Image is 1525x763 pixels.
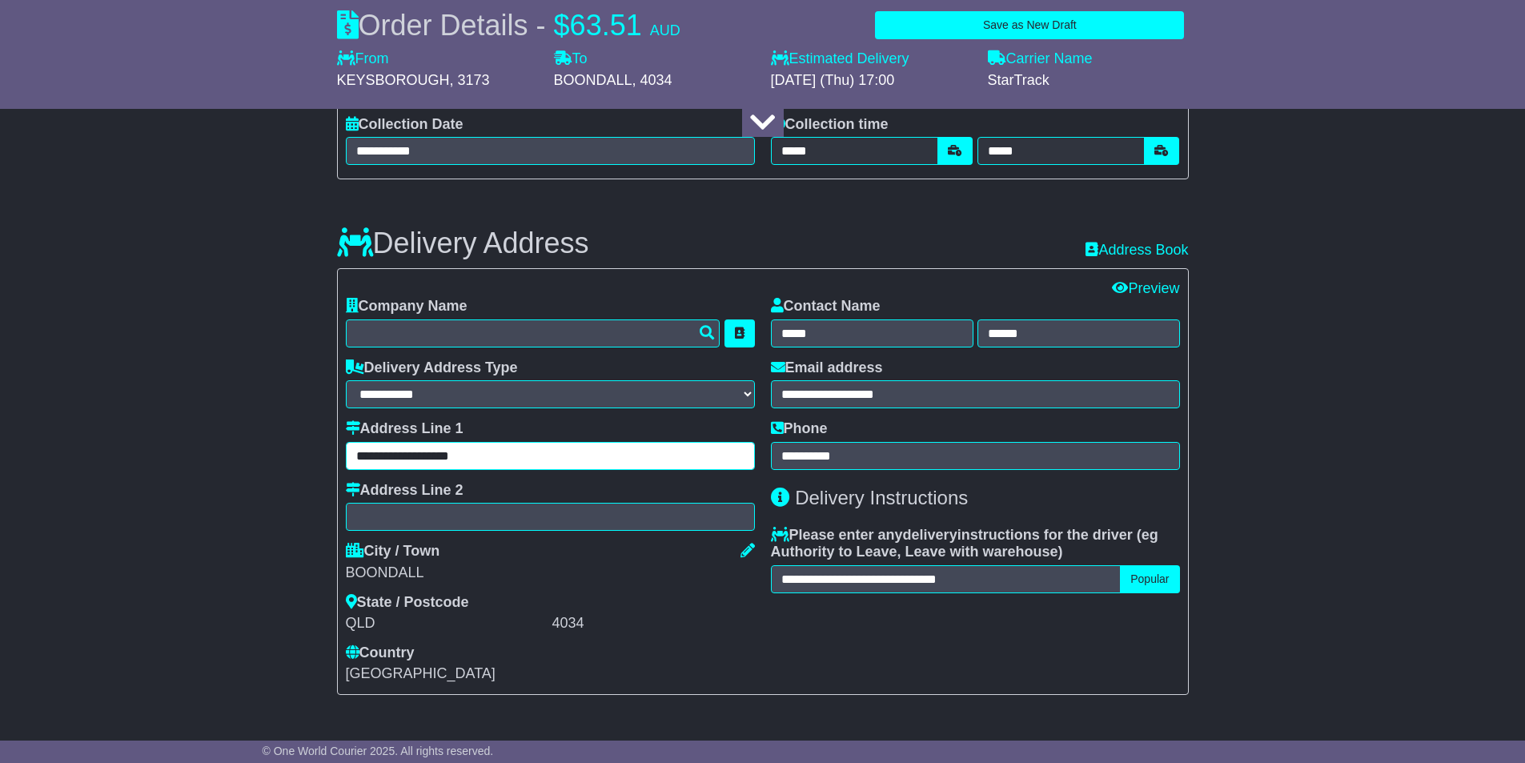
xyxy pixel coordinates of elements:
a: Preview [1112,280,1179,296]
div: [DATE] (Thu) 17:00 [771,72,972,90]
label: Contact Name [771,298,881,315]
label: From [337,50,389,68]
span: , 4034 [632,72,672,88]
a: Address Book [1086,242,1188,258]
div: Order Details - [337,8,680,42]
label: Carrier Name [988,50,1093,68]
label: Address Line 1 [346,420,464,438]
label: Country [346,645,415,662]
span: delivery [903,527,957,543]
label: To [554,50,588,68]
span: © One World Courier 2025. All rights reserved. [263,745,494,757]
span: , 3173 [450,72,490,88]
label: City / Town [346,543,440,560]
label: Phone [771,420,828,438]
span: AUD [650,22,680,38]
label: Delivery Address Type [346,359,518,377]
div: 4034 [552,615,755,632]
span: Delivery Instructions [795,487,968,508]
div: QLD [346,615,548,632]
label: State / Postcode [346,594,469,612]
label: Company Name [346,298,468,315]
label: Address Line 2 [346,482,464,500]
span: $ [554,9,570,42]
span: eg Authority to Leave, Leave with warehouse [771,527,1158,560]
div: BOONDALL [346,564,755,582]
span: 63.51 [570,9,642,42]
span: BOONDALL [554,72,632,88]
button: Popular [1120,565,1179,593]
button: Save as New Draft [875,11,1184,39]
span: KEYSBOROUGH [337,72,450,88]
label: Please enter any instructions for the driver ( ) [771,527,1180,561]
label: Estimated Delivery [771,50,972,68]
div: StarTrack [988,72,1189,90]
label: Collection Date [346,116,464,134]
label: Email address [771,359,883,377]
h3: Delivery Address [337,227,589,259]
span: [GEOGRAPHIC_DATA] [346,665,496,681]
